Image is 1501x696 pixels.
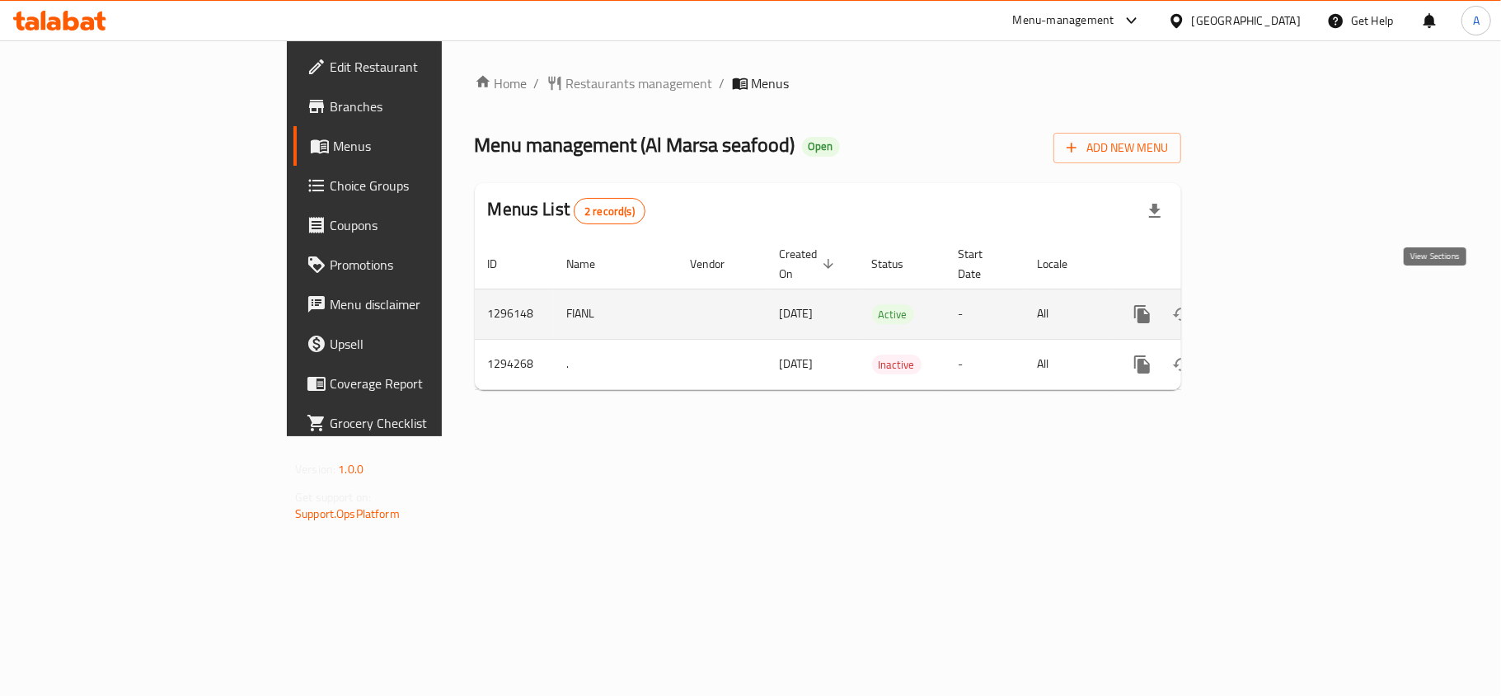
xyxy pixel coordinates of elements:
a: Support.OpsPlatform [295,503,400,524]
span: Name [567,254,617,274]
a: Choice Groups [293,166,537,205]
button: Change Status [1162,345,1202,384]
span: Menu disclaimer [330,294,524,314]
span: Active [872,305,914,324]
span: Choice Groups [330,176,524,195]
span: Start Date [959,244,1005,284]
span: Locale [1038,254,1090,274]
button: more [1123,294,1162,334]
table: enhanced table [475,239,1294,390]
div: Active [872,304,914,324]
button: Add New Menu [1053,133,1181,163]
span: Edit Restaurant [330,57,524,77]
span: Version: [295,459,335,480]
span: Menu management ( Al Marsa seafood ) [475,126,795,163]
td: All [1025,289,1109,339]
a: Menu disclaimer [293,285,537,324]
a: Restaurants management [546,73,713,93]
span: Add New Menu [1067,138,1168,158]
span: Restaurants management [566,73,713,93]
a: Coverage Report [293,364,537,403]
span: Open [802,139,840,153]
a: Promotions [293,245,537,285]
h2: Menus List [488,197,645,224]
td: - [945,339,1025,389]
div: Menu-management [1013,11,1114,31]
div: Total records count [574,198,645,224]
nav: breadcrumb [475,73,1181,93]
span: Promotions [330,255,524,275]
span: [DATE] [780,303,814,324]
span: Grocery Checklist [330,413,524,433]
span: Coupons [330,215,524,235]
div: [GEOGRAPHIC_DATA] [1192,12,1301,30]
span: Get support on: [295,487,371,508]
div: Open [802,137,840,157]
a: Upsell [293,324,537,364]
span: Coverage Report [330,374,524,393]
span: Upsell [330,334,524,354]
span: Vendor [691,254,747,274]
span: Status [872,254,926,274]
li: / [720,73,725,93]
div: Export file [1135,191,1175,231]
span: Branches [330,96,524,116]
a: Coupons [293,205,537,245]
a: Branches [293,87,537,126]
span: ID [488,254,519,274]
span: Menus [752,73,790,93]
span: 2 record(s) [575,204,645,219]
td: - [945,289,1025,339]
span: [DATE] [780,353,814,374]
th: Actions [1109,239,1294,289]
a: Edit Restaurant [293,47,537,87]
td: FIANL [554,289,678,339]
td: . [554,339,678,389]
span: Menus [333,136,524,156]
a: Grocery Checklist [293,403,537,443]
span: A [1473,12,1480,30]
span: Inactive [872,355,922,374]
div: Inactive [872,355,922,374]
span: Created On [780,244,839,284]
td: All [1025,339,1109,389]
a: Menus [293,126,537,166]
button: more [1123,345,1162,384]
span: 1.0.0 [338,459,364,480]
